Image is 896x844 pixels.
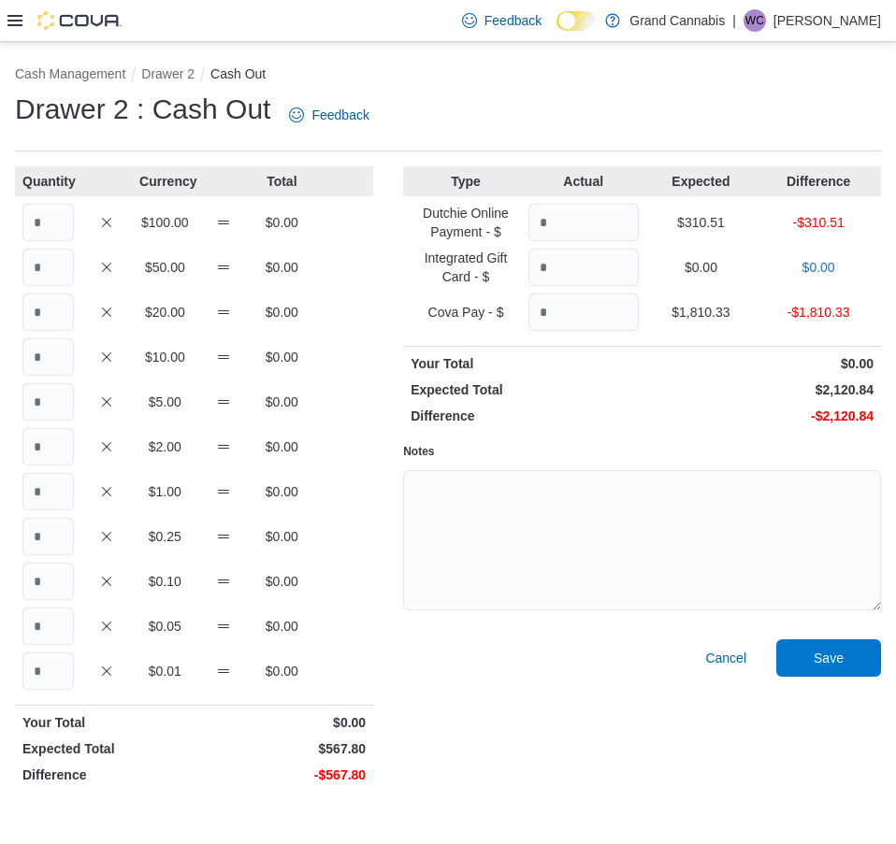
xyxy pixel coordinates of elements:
[22,172,74,191] p: Quantity
[646,354,874,373] p: $0.00
[776,639,881,677] button: Save
[705,649,746,667] span: Cancel
[732,9,736,32] p: |
[22,608,74,645] input: Quantity
[139,482,191,501] p: $1.00
[22,204,74,241] input: Quantity
[763,172,874,191] p: Difference
[256,482,308,501] p: $0.00
[139,348,191,366] p: $10.00
[411,407,638,425] p: Difference
[528,172,639,191] p: Actual
[22,518,74,555] input: Quantity
[256,303,308,322] p: $0.00
[282,96,376,134] a: Feedback
[256,258,308,277] p: $0.00
[139,393,191,411] p: $5.00
[528,249,639,286] input: Quantity
[484,11,542,30] span: Feedback
[744,9,766,32] div: Wilda Carrier
[22,473,74,510] input: Quantity
[763,303,874,322] p: -$1,810.33
[198,739,367,758] p: $567.80
[629,9,725,32] p: Grand Cannabis
[528,293,639,331] input: Quantity
[139,213,191,232] p: $100.00
[22,383,74,421] input: Quantity
[455,2,549,39] a: Feedback
[646,380,874,399] p: $2,120.84
[139,258,191,277] p: $50.00
[22,739,191,758] p: Expected Total
[411,380,638,399] p: Expected Total
[773,9,881,32] p: [PERSON_NAME]
[139,572,191,591] p: $0.10
[646,172,757,191] p: Expected
[411,172,521,191] p: Type
[22,563,74,600] input: Quantity
[139,662,191,680] p: $0.01
[698,639,754,677] button: Cancel
[411,303,521,322] p: Cova Pay - $
[646,213,757,232] p: $310.51
[15,91,270,128] h1: Drawer 2 : Cash Out
[646,258,757,277] p: $0.00
[256,172,308,191] p: Total
[556,31,557,32] span: Dark Mode
[311,106,369,124] span: Feedback
[22,293,74,331] input: Quantity
[139,527,191,546] p: $0.25
[22,765,191,784] p: Difference
[256,437,308,456] p: $0.00
[528,204,639,241] input: Quantity
[256,617,308,636] p: $0.00
[15,64,881,87] nav: An example of EuiBreadcrumbs
[256,393,308,411] p: $0.00
[256,662,308,680] p: $0.00
[403,444,434,459] label: Notes
[745,9,764,32] span: WC
[139,617,191,636] p: $0.05
[210,66,266,81] button: Cash Out
[556,11,596,31] input: Dark Mode
[411,249,521,286] p: Integrated Gift Card - $
[22,338,74,376] input: Quantity
[37,11,122,30] img: Cova
[139,303,191,322] p: $20.00
[15,66,125,81] button: Cash Management
[256,527,308,546] p: $0.00
[411,204,521,241] p: Dutchie Online Payment - $
[256,572,308,591] p: $0.00
[198,765,367,784] p: -$567.80
[256,348,308,366] p: $0.00
[139,437,191,456] p: $2.00
[22,428,74,465] input: Quantity
[763,258,874,277] p: $0.00
[22,249,74,286] input: Quantity
[22,652,74,690] input: Quantity
[198,713,367,732] p: $0.00
[814,649,844,667] span: Save
[139,172,191,191] p: Currency
[646,303,757,322] p: $1,810.33
[411,354,638,373] p: Your Total
[763,213,874,232] p: -$310.51
[256,213,308,232] p: $0.00
[141,66,195,81] button: Drawer 2
[22,713,191,732] p: Your Total
[646,407,874,425] p: -$2,120.84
